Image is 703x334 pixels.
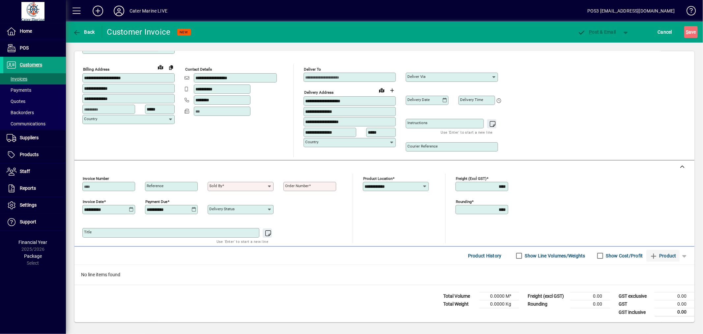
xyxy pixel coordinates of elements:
[3,73,66,84] a: Invoices
[655,308,694,317] td: 0.00
[305,140,318,144] mat-label: Country
[440,300,480,308] td: Total Weight
[180,30,188,34] span: NEW
[684,26,698,38] button: Save
[145,199,167,204] mat-label: Payment due
[209,184,222,188] mat-label: Sold by
[441,128,493,136] mat-hint: Use 'Enter' to start a new line
[19,240,47,245] span: Financial Year
[166,62,176,73] button: Copy to Delivery address
[20,135,39,140] span: Suppliers
[7,110,34,115] span: Backorders
[3,180,66,197] a: Reports
[3,107,66,118] a: Backorders
[147,184,163,188] mat-label: Reference
[686,29,688,35] span: S
[686,27,696,37] span: ave
[3,163,66,180] a: Staff
[615,308,655,317] td: GST inclusive
[3,147,66,163] a: Products
[3,118,66,129] a: Communications
[578,29,616,35] span: ost & Email
[7,99,25,104] span: Quotes
[83,176,109,181] mat-label: Invoice number
[376,85,387,95] a: View on map
[87,5,108,17] button: Add
[20,219,36,224] span: Support
[20,169,30,174] span: Staff
[209,207,235,211] mat-label: Delivery status
[24,253,42,259] span: Package
[108,5,130,17] button: Profile
[285,184,309,188] mat-label: Order number
[20,202,37,208] span: Settings
[3,214,66,230] a: Support
[650,250,676,261] span: Product
[84,117,97,121] mat-label: Country
[20,185,36,191] span: Reports
[571,300,610,308] td: 0.00
[574,26,619,38] button: Post & Email
[615,292,655,300] td: GST exclusive
[407,97,430,102] mat-label: Delivery date
[605,252,643,259] label: Show Cost/Profit
[66,26,102,38] app-page-header-button: Back
[73,29,95,35] span: Back
[655,292,694,300] td: 0.00
[20,28,32,34] span: Home
[655,300,694,308] td: 0.00
[217,238,268,245] mat-hint: Use 'Enter' to start a new line
[656,26,674,38] button: Cancel
[465,250,504,262] button: Product History
[84,230,92,234] mat-label: Title
[304,67,321,72] mat-label: Deliver To
[3,23,66,40] a: Home
[682,1,695,23] a: Knowledge Base
[387,85,397,96] button: Choose address
[589,29,592,35] span: P
[3,130,66,146] a: Suppliers
[107,27,171,37] div: Customer Invoice
[155,62,166,72] a: View on map
[480,300,519,308] td: 0.0000 Kg
[615,300,655,308] td: GST
[407,74,425,79] mat-label: Deliver via
[20,45,29,50] span: POS
[71,26,97,38] button: Back
[587,6,675,16] div: POS3 [EMAIL_ADDRESS][DOMAIN_NAME]
[658,27,672,37] span: Cancel
[571,292,610,300] td: 0.00
[407,120,427,125] mat-label: Instructions
[407,144,438,149] mat-label: Courier Reference
[3,40,66,56] a: POS
[468,250,502,261] span: Product History
[83,199,104,204] mat-label: Invoice date
[130,6,167,16] div: Cater Marine LIVE
[7,121,45,126] span: Communications
[7,87,31,93] span: Payments
[480,292,519,300] td: 0.0000 M³
[3,96,66,107] a: Quotes
[3,84,66,96] a: Payments
[456,176,486,181] mat-label: Freight (excl GST)
[20,62,42,67] span: Customers
[3,197,66,214] a: Settings
[646,250,680,262] button: Product
[74,265,694,285] div: No line items found
[440,292,480,300] td: Total Volume
[363,176,393,181] mat-label: Product location
[20,152,39,157] span: Products
[7,76,27,82] span: Invoices
[524,252,585,259] label: Show Line Volumes/Weights
[524,300,571,308] td: Rounding
[456,199,472,204] mat-label: Rounding
[460,97,483,102] mat-label: Delivery time
[524,292,571,300] td: Freight (excl GST)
